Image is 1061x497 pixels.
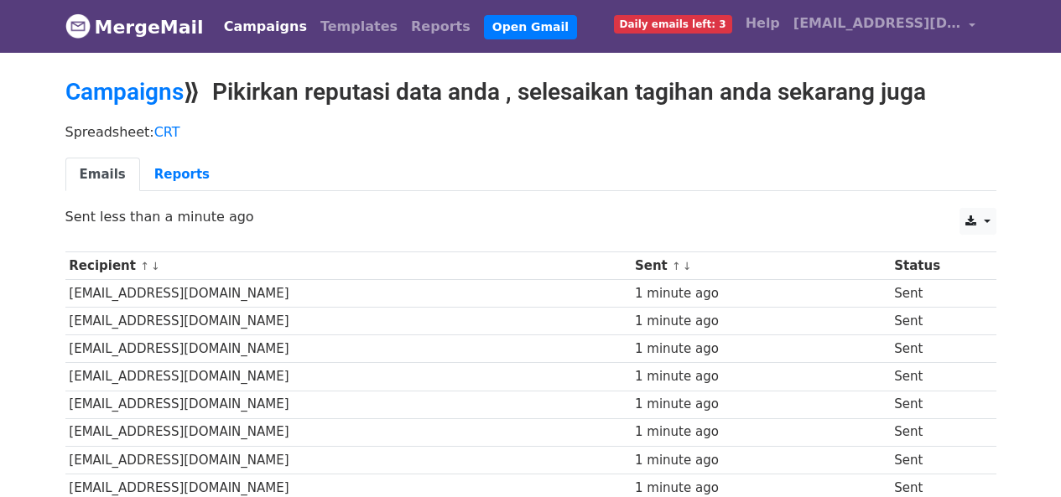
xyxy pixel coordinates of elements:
[635,395,887,414] div: 1 minute ago
[635,339,887,359] div: 1 minute ago
[635,312,887,331] div: 1 minute ago
[787,7,983,46] a: [EMAIL_ADDRESS][DOMAIN_NAME]
[65,208,996,225] p: Sent less than a minute ago
[65,280,632,308] td: [EMAIL_ADDRESS][DOMAIN_NAME]
[890,335,982,363] td: Sent
[140,260,149,272] a: ↑
[65,308,632,335] td: [EMAIL_ADDRESS][DOMAIN_NAME]
[65,446,632,474] td: [EMAIL_ADDRESS][DOMAIN_NAME]
[635,284,887,303] div: 1 minute ago
[631,252,890,280] th: Sent
[65,158,140,192] a: Emails
[314,10,404,44] a: Templates
[65,391,632,418] td: [EMAIL_ADDRESS][DOMAIN_NAME]
[890,391,982,418] td: Sent
[154,124,180,140] a: CRT
[65,252,632,280] th: Recipient
[65,9,204,44] a: MergeMail
[607,7,739,40] a: Daily emails left: 3
[484,15,577,39] a: Open Gmail
[890,418,982,446] td: Sent
[683,260,692,272] a: ↓
[890,363,982,391] td: Sent
[151,260,160,272] a: ↓
[140,158,224,192] a: Reports
[890,252,982,280] th: Status
[65,78,996,106] h2: ⟫ Pikirkan reputasi data anda , selesaikan tagihan anda sekarang juga
[65,78,184,106] a: Campaigns
[890,280,982,308] td: Sent
[635,367,887,386] div: 1 minute ago
[614,15,732,34] span: Daily emails left: 3
[65,363,632,391] td: [EMAIL_ADDRESS][DOMAIN_NAME]
[217,10,314,44] a: Campaigns
[739,7,787,40] a: Help
[977,417,1061,497] iframe: Chat Widget
[793,13,961,34] span: [EMAIL_ADDRESS][DOMAIN_NAME]
[65,123,996,141] p: Spreadsheet:
[65,335,632,363] td: [EMAIL_ADDRESS][DOMAIN_NAME]
[890,308,982,335] td: Sent
[404,10,477,44] a: Reports
[890,446,982,474] td: Sent
[65,418,632,446] td: [EMAIL_ADDRESS][DOMAIN_NAME]
[672,260,681,272] a: ↑
[635,451,887,470] div: 1 minute ago
[65,13,91,39] img: MergeMail logo
[635,422,887,442] div: 1 minute ago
